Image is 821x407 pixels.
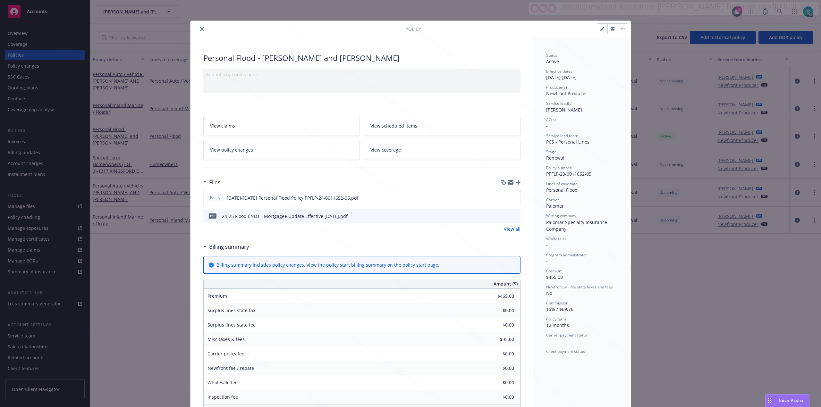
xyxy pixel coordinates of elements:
[546,306,573,312] span: 15% / $69.76
[203,140,360,160] a: View policy changes
[502,195,507,201] button: download file
[207,307,255,313] span: Surplus lines state tax
[203,243,249,251] div: Billing summary
[546,117,556,122] span: AC(s)
[546,268,563,274] span: Premium
[546,139,589,145] span: PCS - Personal Lines
[209,243,249,251] h3: Billing summary
[546,90,587,96] span: Newfront Producer
[546,149,556,154] span: Stage
[546,171,591,177] span: PPFLP-23-0011652-05
[476,291,518,301] input: 0.00
[476,306,518,315] input: 0.00
[546,290,552,296] span: No
[207,365,254,371] span: Newfront fee / rebate
[364,140,521,160] a: View coverage
[546,123,548,129] span: -
[546,322,569,328] span: 12 months
[203,116,360,136] a: View claims
[546,300,568,306] span: Commission
[546,69,572,74] span: Effective dates
[207,379,238,386] span: Wholesale fee
[207,293,227,299] span: Premium
[405,26,421,32] span: Policy
[546,165,571,170] span: Policy number
[209,213,216,218] span: pdf
[546,101,572,106] span: Service lead(s)
[766,395,774,407] div: Drag to move
[216,262,439,268] div: Billing summary includes policy changes. View the policy start billing summary on the .
[546,53,557,58] span: Status
[198,25,206,33] button: close
[476,349,518,359] input: 0.00
[210,122,235,129] span: View claims
[227,195,359,201] span: [DATE]-[DATE] Personal Flood Policy PPFLP-24-0011652-06.pdf
[546,181,578,187] span: Lines of coverage
[476,392,518,402] input: 0.00
[203,53,521,63] div: Personal Flood - [PERSON_NAME] and [PERSON_NAME]
[546,274,563,280] span: $465.08
[546,155,564,161] span: Renewal
[546,85,567,90] span: Producer(s)
[203,178,220,187] div: Files
[765,394,809,407] button: Nova Assist
[546,252,587,258] span: Program administrator
[546,338,548,345] span: -
[210,146,253,153] span: View policy changes
[476,363,518,373] input: 0.00
[209,195,222,201] span: Policy
[546,219,608,232] span: Palomar Specialty Insurance Company
[207,351,244,357] span: Carrier policy fee
[546,236,566,242] span: Wholesaler
[546,58,559,64] span: Active
[370,122,417,129] span: View scheduled items
[512,213,518,220] button: preview file
[546,354,548,361] span: -
[546,107,582,113] span: [PERSON_NAME]
[207,394,238,400] span: Inspection fee
[546,258,548,264] span: -
[546,69,618,81] div: [DATE] - [DATE]
[476,378,518,387] input: 0.00
[779,398,804,403] span: Nova Assist
[546,197,559,203] span: Carrier
[546,242,548,248] span: -
[512,195,518,201] button: preview file
[502,213,507,220] button: download file
[476,320,518,330] input: 0.00
[206,71,518,78] div: Add internal notes here...
[546,284,613,290] span: Newfront will file state taxes and fees
[546,133,578,138] span: Service lead team
[494,280,518,287] span: Amount ($)
[546,203,564,209] span: Palomar
[546,349,585,354] span: Client payment status
[364,116,521,136] a: View scheduled items
[207,336,245,342] span: Misc taxes & fees
[222,213,348,220] div: 24-25 Flood ENDT - Mortgagee Update Effective [DATE].pdf
[504,226,521,232] a: View all
[546,332,588,338] span: Carrier payment status
[476,335,518,344] input: 0.00
[546,187,618,193] div: Personal Flood
[209,178,220,187] h3: Files
[370,146,401,153] span: View coverage
[402,262,438,268] a: policy start page
[207,322,256,328] span: Surplus lines state fee
[546,316,566,322] span: Policy term
[546,213,576,219] span: Writing company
